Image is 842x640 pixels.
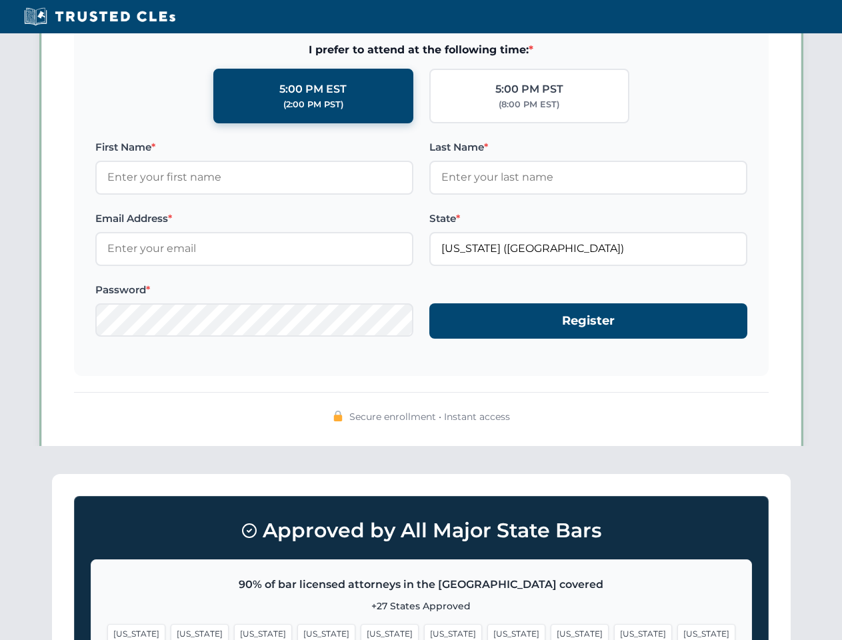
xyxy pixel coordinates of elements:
[349,409,510,424] span: Secure enrollment • Instant access
[429,161,747,194] input: Enter your last name
[95,139,413,155] label: First Name
[95,232,413,265] input: Enter your email
[499,98,559,111] div: (8:00 PM EST)
[283,98,343,111] div: (2:00 PM PST)
[279,81,347,98] div: 5:00 PM EST
[107,576,735,593] p: 90% of bar licensed attorneys in the [GEOGRAPHIC_DATA] covered
[20,7,179,27] img: Trusted CLEs
[95,41,747,59] span: I prefer to attend at the following time:
[333,411,343,421] img: 🔒
[429,303,747,339] button: Register
[95,161,413,194] input: Enter your first name
[95,282,413,298] label: Password
[429,232,747,265] input: Florida (FL)
[495,81,563,98] div: 5:00 PM PST
[91,513,752,549] h3: Approved by All Major State Bars
[107,599,735,613] p: +27 States Approved
[429,139,747,155] label: Last Name
[95,211,413,227] label: Email Address
[429,211,747,227] label: State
